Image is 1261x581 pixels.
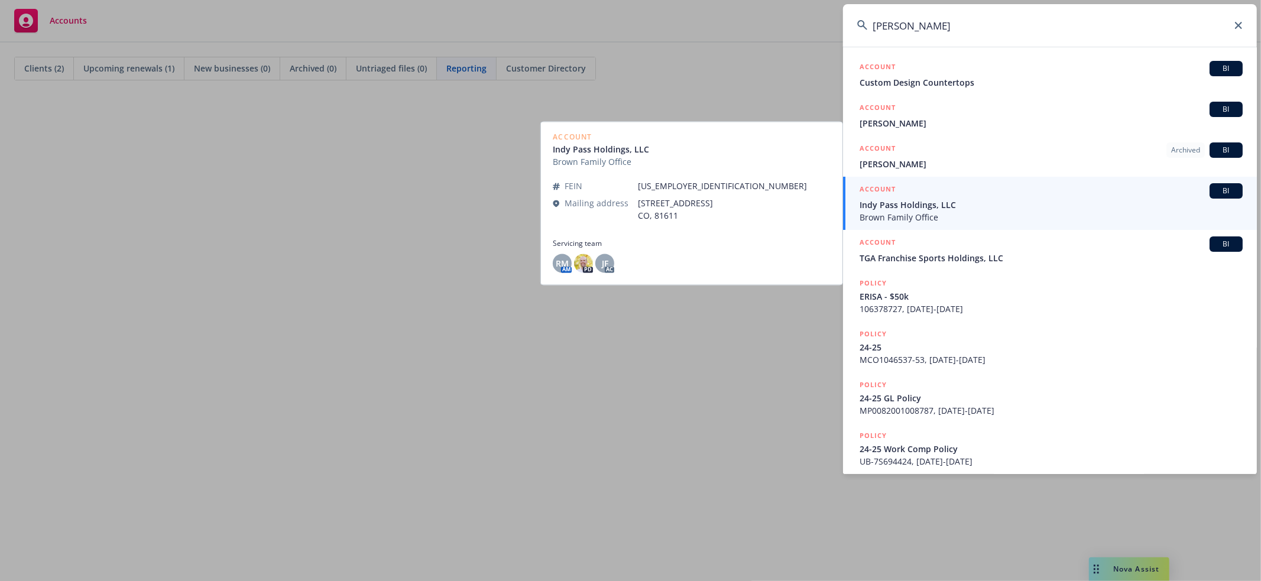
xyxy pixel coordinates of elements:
[843,322,1257,372] a: POLICY24-25MCO1046537-53, [DATE]-[DATE]
[1171,145,1200,155] span: Archived
[860,303,1243,315] span: 106378727, [DATE]-[DATE]
[1214,145,1238,155] span: BI
[860,379,887,391] h5: POLICY
[843,372,1257,423] a: POLICY24-25 GL PolicyMP0082001008787, [DATE]-[DATE]
[860,353,1243,366] span: MCO1046537-53, [DATE]-[DATE]
[860,76,1243,89] span: Custom Design Countertops
[860,328,887,340] h5: POLICY
[860,158,1243,170] span: [PERSON_NAME]
[860,142,896,157] h5: ACCOUNT
[860,211,1243,223] span: Brown Family Office
[860,252,1243,264] span: TGA Franchise Sports Holdings, LLC
[1214,104,1238,115] span: BI
[860,277,887,289] h5: POLICY
[1214,63,1238,74] span: BI
[1214,239,1238,249] span: BI
[843,271,1257,322] a: POLICYERISA - $50k106378727, [DATE]-[DATE]
[860,430,887,442] h5: POLICY
[860,341,1243,353] span: 24-25
[843,230,1257,271] a: ACCOUNTBITGA Franchise Sports Holdings, LLC
[843,95,1257,136] a: ACCOUNTBI[PERSON_NAME]
[1214,186,1238,196] span: BI
[860,61,896,75] h5: ACCOUNT
[860,199,1243,211] span: Indy Pass Holdings, LLC
[860,443,1243,455] span: 24-25 Work Comp Policy
[860,117,1243,129] span: [PERSON_NAME]
[843,423,1257,474] a: POLICY24-25 Work Comp PolicyUB-7S694424, [DATE]-[DATE]
[843,136,1257,177] a: ACCOUNTArchivedBI[PERSON_NAME]
[860,290,1243,303] span: ERISA - $50k
[860,183,896,197] h5: ACCOUNT
[860,404,1243,417] span: MP0082001008787, [DATE]-[DATE]
[860,236,896,251] h5: ACCOUNT
[843,177,1257,230] a: ACCOUNTBIIndy Pass Holdings, LLCBrown Family Office
[843,4,1257,47] input: Search...
[843,54,1257,95] a: ACCOUNTBICustom Design Countertops
[860,392,1243,404] span: 24-25 GL Policy
[860,102,896,116] h5: ACCOUNT
[860,455,1243,468] span: UB-7S694424, [DATE]-[DATE]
